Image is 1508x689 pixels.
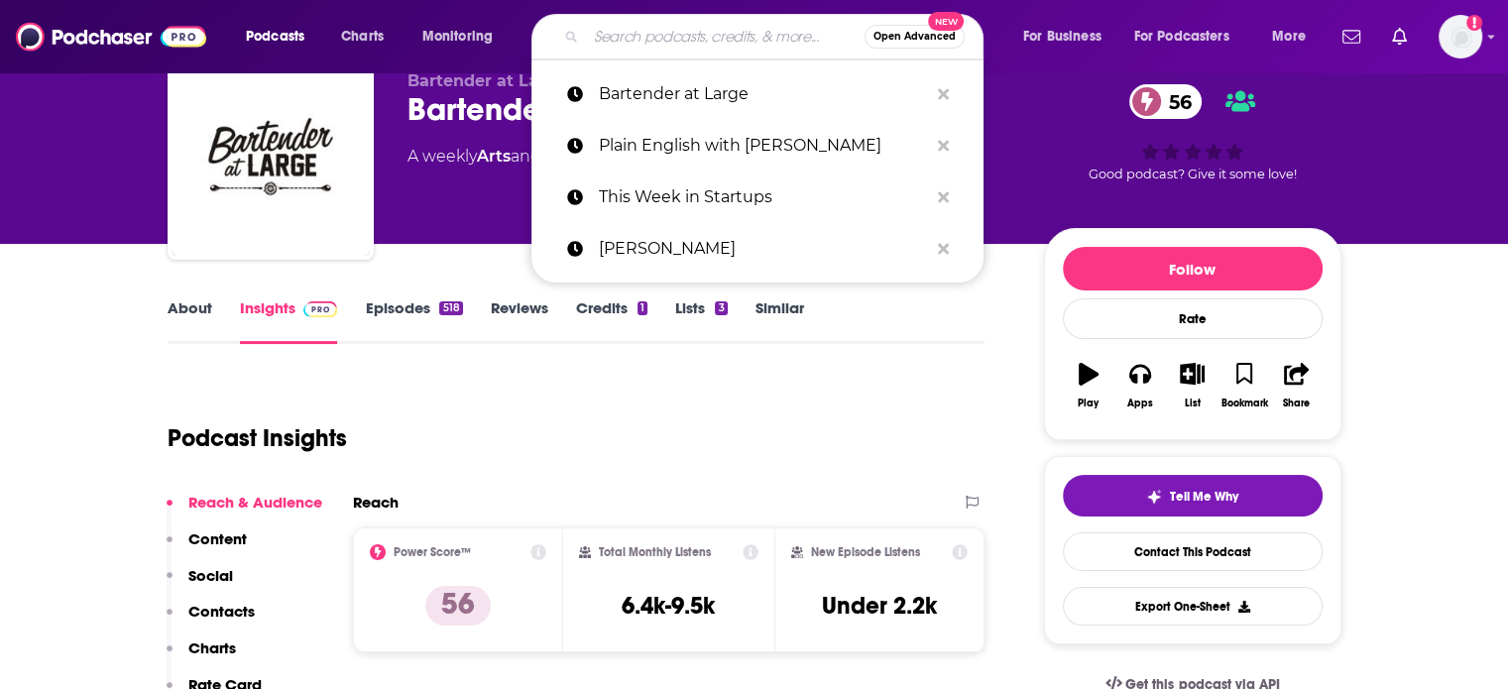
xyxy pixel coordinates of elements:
a: Lists3 [675,298,727,344]
div: Play [1078,398,1099,409]
button: Apps [1114,350,1166,421]
button: open menu [1009,21,1126,53]
img: Bartender at Large [172,57,370,256]
div: Bookmark [1220,398,1267,409]
a: Contact This Podcast [1063,532,1323,571]
h2: New Episode Listens [811,545,920,559]
p: Social [188,566,233,585]
span: More [1272,23,1306,51]
p: Bartender at Large [599,68,928,120]
button: open menu [232,21,330,53]
a: About [168,298,212,344]
span: For Podcasters [1134,23,1229,51]
span: Bartender at Large [407,71,566,90]
span: Good podcast? Give it some love! [1089,167,1297,181]
span: Tell Me Why [1170,489,1238,505]
a: Plain English with [PERSON_NAME] [531,120,984,172]
a: InsightsPodchaser Pro [240,298,338,344]
button: Contacts [167,602,255,638]
a: Reviews [491,298,548,344]
span: Podcasts [246,23,304,51]
h2: Reach [353,493,399,512]
a: Bartender at Large [531,68,984,120]
input: Search podcasts, credits, & more... [586,21,865,53]
p: Plain English with Derek Thompson [599,120,928,172]
a: Show notifications dropdown [1334,20,1368,54]
h3: 6.4k-9.5k [622,591,715,621]
p: Leo Laporte [599,223,928,275]
a: 56 [1129,84,1202,119]
span: Logged in as MackenzieCollier [1439,15,1482,58]
h3: Under 2.2k [822,591,937,621]
h2: Power Score™ [394,545,471,559]
div: Share [1283,398,1310,409]
img: User Profile [1439,15,1482,58]
a: Arts [477,147,511,166]
button: Show profile menu [1439,15,1482,58]
div: 518 [439,301,462,315]
div: List [1185,398,1201,409]
span: New [928,12,964,31]
img: Podchaser - Follow, Share and Rate Podcasts [16,18,206,56]
button: Share [1270,350,1322,421]
div: Rate [1063,298,1323,339]
p: This Week in Startups [599,172,928,223]
span: and [511,147,541,166]
h2: Total Monthly Listens [599,545,711,559]
button: Social [167,566,233,603]
h1: Podcast Insights [168,423,347,453]
button: tell me why sparkleTell Me Why [1063,475,1323,517]
p: Reach & Audience [188,493,322,512]
a: This Week in Startups [531,172,984,223]
div: A weekly podcast [407,145,645,169]
span: Monitoring [422,23,493,51]
div: 1 [638,301,647,315]
div: 3 [715,301,727,315]
button: Bookmark [1218,350,1270,421]
a: Similar [755,298,804,344]
span: Open Advanced [873,32,956,42]
span: 56 [1149,84,1202,119]
a: Charts [328,21,396,53]
button: Open AdvancedNew [865,25,965,49]
span: For Business [1023,23,1102,51]
button: Reach & Audience [167,493,322,529]
img: tell me why sparkle [1146,489,1162,505]
button: Play [1063,350,1114,421]
a: Show notifications dropdown [1384,20,1415,54]
button: Export One-Sheet [1063,587,1323,626]
p: Charts [188,638,236,657]
div: 56Good podcast? Give it some love! [1044,71,1341,194]
a: Episodes518 [365,298,462,344]
img: Podchaser Pro [303,301,338,317]
button: Content [167,529,247,566]
button: List [1166,350,1218,421]
button: open menu [408,21,519,53]
div: Search podcasts, credits, & more... [550,14,1002,59]
a: Credits1 [576,298,647,344]
span: Charts [341,23,384,51]
p: 56 [425,586,491,626]
a: [PERSON_NAME] [531,223,984,275]
div: Apps [1127,398,1153,409]
p: Content [188,529,247,548]
svg: Add a profile image [1466,15,1482,31]
button: Charts [167,638,236,675]
button: Follow [1063,247,1323,290]
button: open menu [1121,21,1258,53]
button: open menu [1258,21,1331,53]
p: Contacts [188,602,255,621]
